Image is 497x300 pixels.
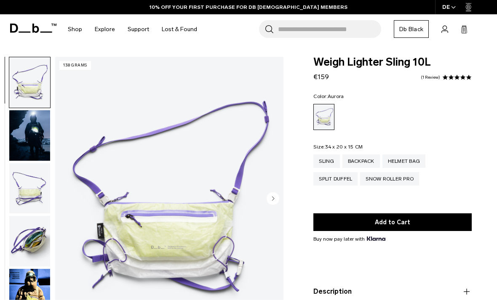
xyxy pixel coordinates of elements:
[313,235,385,243] span: Buy now pay later with
[325,144,363,150] span: 34 x 20 x 15 CM
[313,104,334,130] a: Aurora
[382,154,426,168] a: Helmet Bag
[150,3,347,11] a: 10% OFF YOUR FIRST PURCHASE FOR DB [DEMOGRAPHIC_DATA] MEMBERS
[313,154,339,168] a: Sling
[328,93,344,99] span: Aurora
[68,14,82,44] a: Shop
[9,163,51,214] button: Weigh_Lighter_Sling_10L_2.png
[394,20,429,38] a: Db Black
[313,172,358,186] a: Split Duffel
[9,216,50,266] img: Weigh_Lighter_Sling_10L_3.png
[342,154,380,168] a: Backpack
[9,110,51,161] button: Weigh_Lighter_Sling_10L_Lifestyle.png
[313,57,472,68] span: Weigh Lighter Sling 10L
[313,73,329,81] span: €159
[162,14,197,44] a: Lost & Found
[95,14,115,44] a: Explore
[267,192,279,207] button: Next slide
[61,14,203,44] nav: Main Navigation
[9,57,51,108] button: Weigh_Lighter_Sling_10L_1.png
[313,287,472,297] button: Description
[367,236,385,241] img: {"height" => 20, "alt" => "Klarna"}
[313,213,472,231] button: Add to Cart
[9,57,50,108] img: Weigh_Lighter_Sling_10L_1.png
[59,61,91,70] p: 138 grams
[9,163,50,214] img: Weigh_Lighter_Sling_10L_2.png
[421,75,440,80] a: 1 reviews
[313,144,363,149] legend: Size:
[9,215,51,267] button: Weigh_Lighter_Sling_10L_3.png
[128,14,149,44] a: Support
[313,94,344,99] legend: Color:
[9,110,50,161] img: Weigh_Lighter_Sling_10L_Lifestyle.png
[360,172,419,186] a: Snow Roller Pro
